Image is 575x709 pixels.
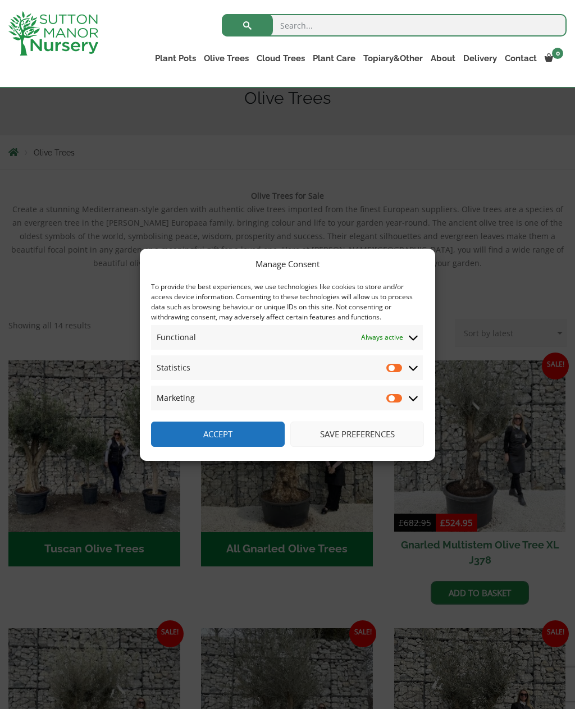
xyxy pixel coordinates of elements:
[157,391,195,405] span: Marketing
[290,422,424,447] button: Save preferences
[151,422,285,447] button: Accept
[151,355,423,380] summary: Statistics
[309,51,359,66] a: Plant Care
[151,325,423,350] summary: Functional Always active
[157,331,196,344] span: Functional
[8,11,98,56] img: logo
[255,257,320,271] div: Manage Consent
[200,51,253,66] a: Olive Trees
[359,51,427,66] a: Topiary&Other
[552,48,563,59] span: 0
[151,282,423,322] div: To provide the best experiences, we use technologies like cookies to store and/or access device i...
[541,51,567,66] a: 0
[253,51,309,66] a: Cloud Trees
[459,51,501,66] a: Delivery
[222,14,567,36] input: Search...
[427,51,459,66] a: About
[361,331,403,344] span: Always active
[151,386,423,410] summary: Marketing
[151,51,200,66] a: Plant Pots
[501,51,541,66] a: Contact
[157,361,190,374] span: Statistics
